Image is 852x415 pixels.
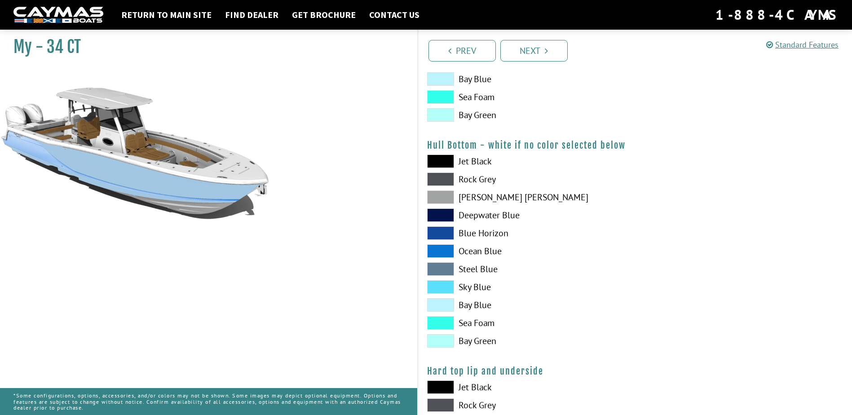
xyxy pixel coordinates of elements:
label: Blue Horizon [427,226,626,240]
p: *Some configurations, options, accessories, and/or colors may not be shown. Some images may depic... [13,388,404,415]
label: Sky Blue [427,280,626,294]
label: Steel Blue [427,262,626,276]
label: [PERSON_NAME] [PERSON_NAME] [427,190,626,204]
a: Return to main site [117,9,216,21]
label: Sea Foam [427,316,626,330]
a: Get Brochure [287,9,360,21]
label: Deepwater Blue [427,208,626,222]
h4: Hard top lip and underside [427,366,843,377]
a: Find Dealer [221,9,283,21]
label: Bay Blue [427,298,626,312]
label: Bay Green [427,108,626,122]
label: Ocean Blue [427,244,626,258]
a: Prev [428,40,496,62]
label: Sea Foam [427,90,626,104]
h1: My - 34 CT [13,37,395,57]
img: white-logo-c9c8dbefe5ff5ceceb0f0178aa75bf4bb51f6bca0971e226c86eb53dfe498488.png [13,7,103,23]
label: Jet Black [427,155,626,168]
label: Rock Grey [427,172,626,186]
label: Bay Green [427,334,626,348]
label: Bay Blue [427,72,626,86]
label: Rock Grey [427,398,626,412]
a: Standard Features [766,40,839,50]
label: Jet Black [427,380,626,394]
a: Next [500,40,568,62]
a: Contact Us [365,9,424,21]
div: 1-888-4CAYMAS [715,5,839,25]
h4: Hull Bottom - white if no color selected below [427,140,843,151]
